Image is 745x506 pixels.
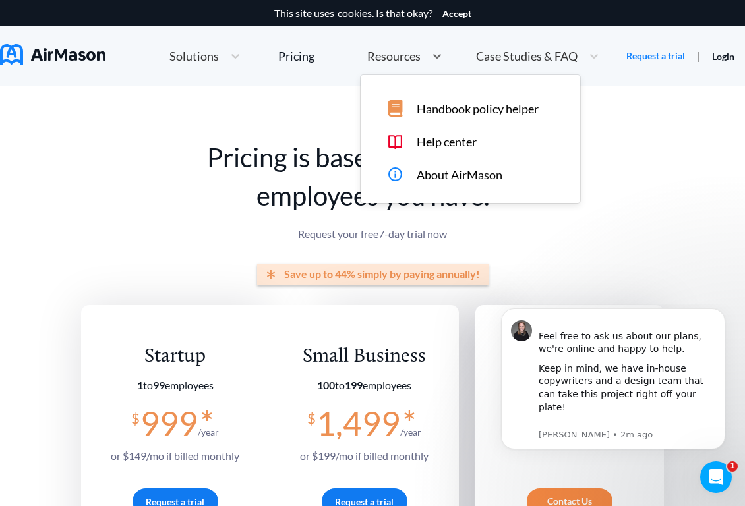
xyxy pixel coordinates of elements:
a: Request a trial [626,49,685,63]
span: About AirMason [417,168,502,182]
a: Login [712,51,734,62]
span: Solutions [169,50,219,62]
span: to [137,379,165,391]
span: to [317,379,363,391]
b: 99 [153,379,165,391]
b: 100 [317,379,335,391]
span: Case Studies & FAQ [476,50,578,62]
span: Help center [417,135,477,149]
p: Request your free 7 -day trial now [81,228,665,240]
span: 999 [140,403,198,443]
span: 1 [727,461,738,472]
span: Save up to 44% simply by paying annually! [284,268,480,280]
span: $ [131,405,140,426]
div: Pricing [278,50,314,62]
span: Resources [367,50,421,62]
b: 1 [137,379,143,391]
span: Handbook policy helper [417,102,539,116]
b: 199 [345,379,363,391]
div: Startup [111,345,239,369]
span: or $ 199 /mo if billed monthly [300,449,429,462]
a: cookies [338,7,372,19]
h1: Pricing is based on how many employees you have. [81,138,665,215]
iframe: Intercom live chat [700,461,732,493]
section: employees [300,379,429,391]
span: 1,499 [316,403,400,443]
a: Pricing [278,44,314,68]
button: Accept cookies [442,9,471,19]
section: employees [111,379,239,391]
span: $ [307,405,316,426]
div: Small Business [300,345,429,369]
iframe: Intercom notifications message [481,304,745,470]
span: or $ 149 /mo if billed monthly [111,449,239,462]
span: | [697,49,700,62]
